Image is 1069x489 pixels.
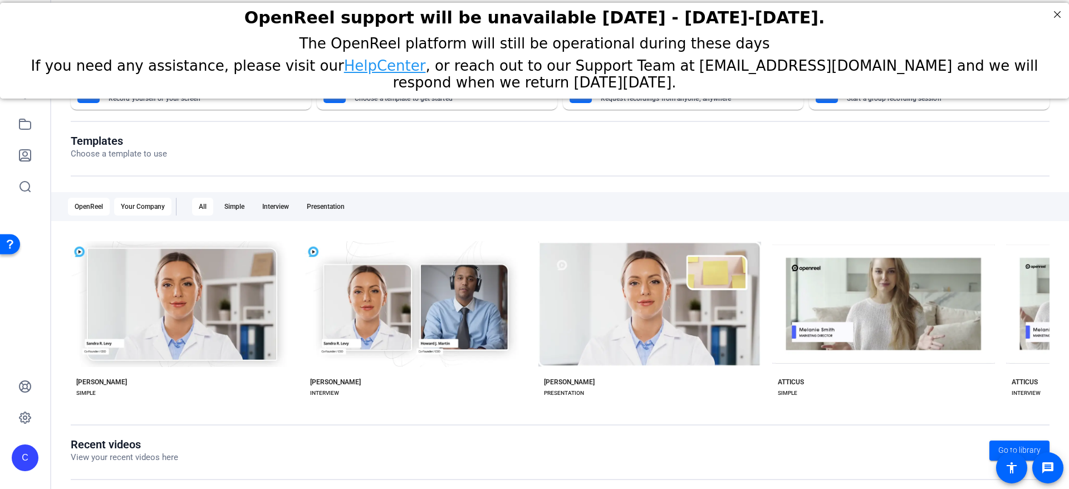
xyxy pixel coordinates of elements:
h1: Templates [71,134,167,148]
mat-card-subtitle: Start a group recording session [847,95,1025,102]
span: The OpenReel platform will still be operational during these days [299,32,769,49]
div: SIMPLE [76,389,96,398]
mat-card-subtitle: Record yourself or your screen [109,95,287,102]
mat-card-subtitle: Request recordings from anyone, anywhere [601,95,779,102]
div: SIMPLE [778,389,797,398]
span: If you need any assistance, please visit our , or reach out to our Support Team at [EMAIL_ADDRESS... [31,55,1038,88]
h1: Recent videos [71,438,178,451]
div: PRESENTATION [544,389,584,398]
a: Go to library [989,441,1050,461]
div: C [12,444,38,471]
div: Interview [256,198,296,216]
a: HelpCenter [344,55,426,71]
mat-card-subtitle: Choose a template to get started [355,95,533,102]
h2: OpenReel support will be unavailable Thursday - Friday, October 16th-17th. [14,5,1055,25]
div: [PERSON_NAME] [76,378,127,387]
div: OpenReel [68,198,110,216]
div: Simple [218,198,251,216]
p: View your recent videos here [71,451,178,464]
div: ATTICUS [778,378,804,387]
div: Your Company [114,198,171,216]
div: All [192,198,213,216]
div: Close Step [1050,4,1065,19]
mat-icon: accessibility [1005,461,1018,475]
div: INTERVIEW [1012,389,1041,398]
div: INTERVIEW [310,389,339,398]
div: [PERSON_NAME] [310,378,361,387]
mat-icon: message [1041,461,1055,475]
div: Presentation [300,198,351,216]
span: Go to library [998,444,1041,456]
p: Choose a template to use [71,148,167,160]
div: ATTICUS [1012,378,1038,387]
div: [PERSON_NAME] [544,378,595,387]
